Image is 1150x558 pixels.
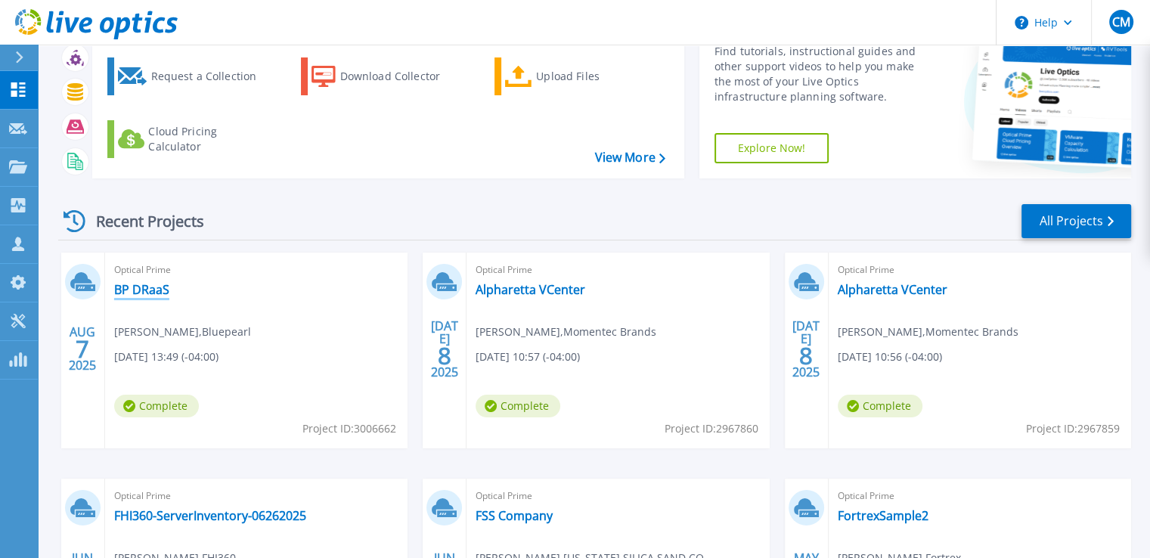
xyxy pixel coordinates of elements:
span: [PERSON_NAME] , Momentec Brands [838,324,1018,340]
a: Alpharetta VCenter [476,282,585,297]
span: 8 [438,349,451,362]
span: Complete [476,395,560,417]
span: 7 [76,343,89,355]
a: Request a Collection [107,57,276,95]
span: Optical Prime [838,262,1122,278]
span: Optical Prime [476,488,760,504]
span: Optical Prime [838,488,1122,504]
span: 8 [799,349,813,362]
span: Project ID: 2967860 [665,420,758,437]
a: Download Collector [301,57,470,95]
div: Recent Projects [58,203,225,240]
div: Find tutorials, instructional guides and other support videos to help you make the most of your L... [714,44,931,104]
a: Cloud Pricing Calculator [107,120,276,158]
span: [PERSON_NAME] , Momentec Brands [476,324,656,340]
div: Upload Files [536,61,657,91]
span: [DATE] 13:49 (-04:00) [114,349,219,365]
a: Upload Files [494,57,663,95]
span: Project ID: 2967859 [1026,420,1120,437]
div: Request a Collection [150,61,271,91]
div: AUG 2025 [68,321,97,377]
span: Complete [114,395,199,417]
span: [DATE] 10:57 (-04:00) [476,349,580,365]
div: [DATE] 2025 [792,321,820,377]
div: Download Collector [340,61,461,91]
a: FHI360-ServerInventory-06262025 [114,508,306,523]
a: FSS Company [476,508,553,523]
span: CM [1111,16,1130,28]
span: Project ID: 3006662 [302,420,396,437]
span: Optical Prime [114,488,398,504]
a: Explore Now! [714,133,829,163]
div: [DATE] 2025 [430,321,459,377]
a: FortrexSample2 [838,508,928,523]
a: All Projects [1021,204,1131,238]
span: [PERSON_NAME] , Bluepearl [114,324,251,340]
span: [DATE] 10:56 (-04:00) [838,349,942,365]
span: Optical Prime [476,262,760,278]
span: Complete [838,395,922,417]
a: BP DRaaS [114,282,169,297]
div: Cloud Pricing Calculator [148,124,269,154]
a: View More [594,150,665,165]
a: Alpharetta VCenter [838,282,947,297]
span: Optical Prime [114,262,398,278]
